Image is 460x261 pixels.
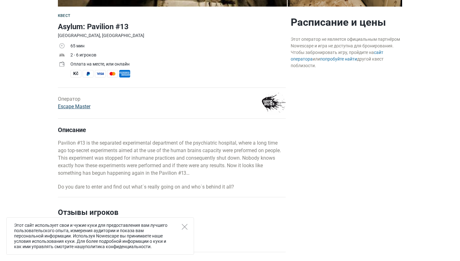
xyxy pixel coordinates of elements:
[107,70,118,77] span: MasterCard
[70,51,286,60] td: 2 - 6 игроков
[182,224,187,230] button: Close
[6,217,194,255] div: Этот сайт использует свои и чужие куки для предоставления вам лучшего пользовательского опыта, из...
[262,91,286,115] img: b6edc1cd1f36e45dl.png
[83,70,94,77] span: PayPal
[58,183,286,191] p: Do you dare to enter and find out what´s really going on and who´s behind it all?
[320,56,357,61] a: попробуйте найти
[291,16,402,29] h2: Расписание и цены
[58,13,70,18] span: Квест
[70,70,81,77] span: Наличные
[58,21,286,32] h1: Asylum: Pavilion #13
[95,70,106,77] span: Visa
[58,139,286,177] p: Pavilion #13 is the separated experimental department of the psychiatric hospital, where a long t...
[58,207,286,227] h2: Отзывы игроков
[58,32,286,39] div: [GEOGRAPHIC_DATA], [GEOGRAPHIC_DATA]
[70,61,286,67] div: Оплата на месте, или онлайн
[58,104,90,109] a: Escape Master
[291,36,402,69] div: Этот оператор не является официальным партнёром Nowescape и игра не доступна для бронирования. Чт...
[70,42,286,51] td: 65 мин
[58,95,90,110] div: Оператор
[58,126,286,134] h4: Описание
[119,70,130,77] span: American Express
